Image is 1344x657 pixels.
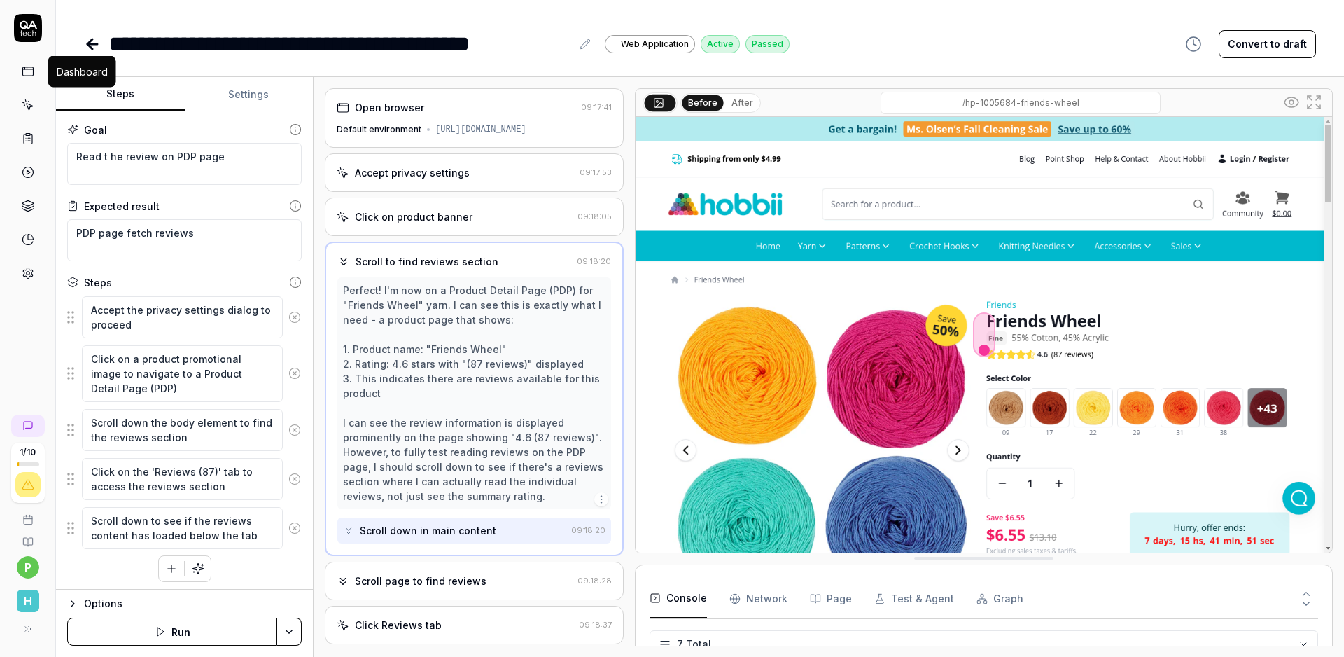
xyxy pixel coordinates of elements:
div: Suggestions [67,457,302,501]
time: 09:18:28 [577,576,612,586]
div: Expected result [84,199,160,214]
button: View version history [1177,30,1210,58]
time: 09:18:20 [577,256,611,266]
time: 09:17:41 [581,102,612,112]
time: 09:18:05 [577,212,612,221]
div: Dashboard [57,64,108,79]
div: Suggestions [67,345,302,403]
div: Suggestions [67,408,302,452]
time: 09:18:37 [579,620,612,630]
div: Suggestions [67,296,302,339]
div: Open browser [355,100,424,115]
button: Graph [976,579,1023,618]
img: Screenshot [636,117,1332,553]
div: Goal [84,123,107,137]
div: Steps [84,275,112,290]
a: Web Application [605,34,695,53]
div: Passed [745,35,790,53]
div: Scroll page to find reviews [355,574,486,588]
div: Accept privacy settings [355,165,470,180]
button: Open in full screen [1303,91,1325,113]
div: Active [701,35,740,53]
button: Convert to draft [1219,30,1316,58]
div: Scroll down in main content [360,523,496,538]
button: Remove step [283,303,307,331]
span: H [17,590,39,612]
button: Scroll down in main content09:18:20 [337,518,611,544]
div: Scroll to find reviews section [356,254,498,269]
button: Run [67,618,277,646]
time: 09:18:20 [571,525,605,535]
button: Settings [185,78,314,111]
span: Web Application [621,38,689,50]
span: 1 / 10 [20,448,36,457]
button: Page [810,579,852,618]
div: Click Reviews tab [355,618,442,632]
div: Perfect! I'm now on a Product Detail Page (PDP) for "Friends Wheel" yarn. I can see this is exact... [343,283,605,504]
a: New conversation [11,415,45,437]
div: Options [84,595,302,612]
button: Remove step [283,514,307,542]
button: H [6,579,50,615]
button: Test & Agent [874,579,954,618]
div: Default environment [337,123,421,136]
button: Show all interative elements [1280,91,1303,113]
button: Remove step [283,359,307,387]
button: Network [729,579,787,618]
button: Console [650,579,707,618]
button: Remove step [283,416,307,444]
button: p [17,556,39,579]
time: 09:17:53 [580,167,612,177]
a: Book a call with us [6,503,50,525]
button: Options [67,595,302,612]
button: Before [682,95,724,110]
div: [URL][DOMAIN_NAME] [435,123,526,136]
a: Documentation [6,525,50,548]
button: Remove step [283,465,307,493]
button: After [726,95,759,111]
button: Steps [56,78,185,111]
div: Suggestions [67,506,302,550]
div: Click on product banner [355,209,472,224]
